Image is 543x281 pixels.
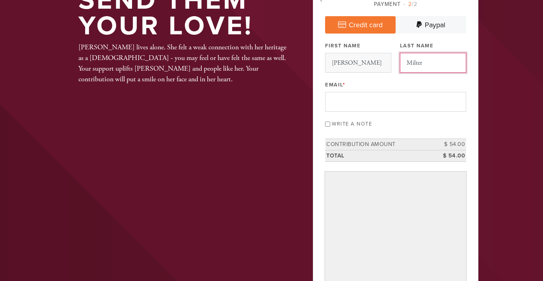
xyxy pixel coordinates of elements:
label: Write a note [332,121,372,127]
span: This field is required. [343,82,346,88]
label: Email [325,81,345,88]
span: 2 [408,1,412,7]
div: [PERSON_NAME] lives alone. She felt a weak connection with her heritage as a [DEMOGRAPHIC_DATA] -... [78,42,287,84]
label: First Name [325,42,361,49]
td: Total [325,150,431,161]
td: $ 54.00 [431,150,466,161]
a: Paypal [396,16,466,34]
span: /2 [404,1,417,7]
a: Credit card [325,16,396,34]
label: Last Name [400,42,434,49]
td: Contribution Amount [325,139,431,150]
td: $ 54.00 [431,139,466,150]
